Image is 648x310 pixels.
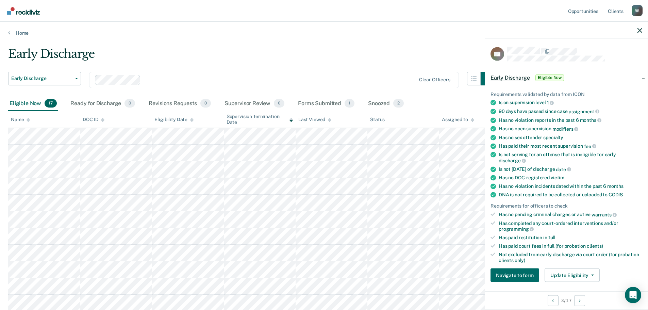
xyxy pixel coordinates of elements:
div: Has paid restitution in [499,235,642,241]
div: Has no violation incidents dated within the past 6 [499,183,642,189]
span: warrants [592,212,617,217]
span: 0 [124,99,135,108]
div: Eligibility Date [154,117,194,123]
span: Early Discharge [491,74,530,81]
img: Recidiviz [7,7,40,15]
button: Profile dropdown button [632,5,643,16]
span: specialty [543,134,563,140]
a: Navigate to form link [491,268,542,282]
span: months [607,183,624,189]
span: modifiers [552,126,579,131]
div: Has no DOC-registered [499,175,642,181]
span: months [580,117,601,123]
div: DNA is not required to be collected or uploaded to [499,192,642,198]
span: 17 [45,99,57,108]
span: discharge [499,158,526,163]
div: Early Discharge [8,47,494,66]
div: Revisions Requests [147,96,212,111]
div: R B [632,5,643,16]
div: Has no pending criminal charges or active [499,212,642,218]
span: 1 [547,100,554,105]
button: Previous Opportunity [548,295,559,306]
div: 90 days have passed since case [499,108,642,114]
span: Eligible Now [535,74,564,81]
a: Home [8,30,640,36]
button: Update Eligibility [545,268,600,282]
div: Open Intercom Messenger [625,287,641,303]
div: Supervision Termination Date [227,114,293,125]
span: 0 [200,99,211,108]
span: only) [515,257,525,263]
div: Name [11,117,30,123]
span: 0 [274,99,284,108]
div: Snoozed [367,96,405,111]
div: Forms Submitted [297,96,356,111]
div: Has paid court fees in full (for probation [499,243,642,249]
div: Has no open supervision [499,126,642,132]
button: Next Opportunity [574,295,585,306]
div: Is not [DATE] of discharge [499,166,642,172]
div: Clear officers [419,77,450,83]
div: Has completed any court-ordered interventions and/or [499,220,642,232]
span: fee [584,143,596,149]
div: Status [370,117,385,123]
span: CODIS [609,192,623,197]
div: Assigned to [442,117,474,123]
div: Supervisor Review [223,96,286,111]
div: Is not serving for an offense that is ineligible for early [499,152,642,163]
div: DOC ID [83,117,104,123]
div: 3 / 17 [485,291,648,309]
span: victim [551,175,564,180]
div: Requirements for officers to check [491,203,642,209]
span: 1 [345,99,354,108]
span: full [548,235,555,240]
span: clients) [587,243,603,248]
div: Early DischargeEligible Now [485,67,648,88]
button: Navigate to form [491,268,539,282]
div: Ready for Discharge [69,96,136,111]
div: Has no sex offender [499,134,642,140]
div: Not excluded from early discharge via court order (for probation clients [499,251,642,263]
span: Early Discharge [11,76,72,81]
div: Has paid their most recent supervision [499,143,642,149]
div: Has no violation reports in the past 6 [499,117,642,123]
span: 2 [393,99,404,108]
div: Eligible Now [8,96,58,111]
span: programming [499,226,534,232]
span: assignment [569,109,599,114]
div: Last Viewed [298,117,331,123]
div: Requirements validated by data from ICON [491,91,642,97]
span: date [556,166,571,172]
div: Is on supervision level [499,100,642,106]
